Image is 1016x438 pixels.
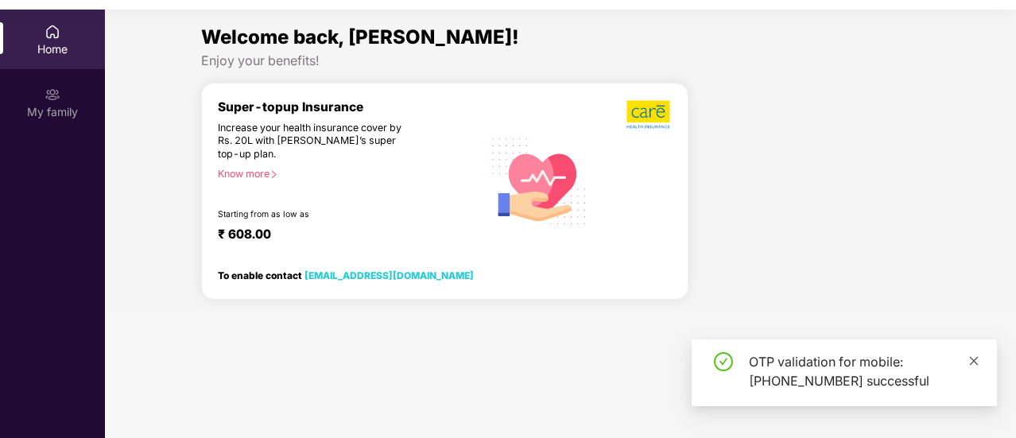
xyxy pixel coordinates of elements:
div: To enable contact [218,269,474,281]
img: svg+xml;base64,PHN2ZyBpZD0iSG9tZSIgeG1sbnM9Imh0dHA6Ly93d3cudzMub3JnLzIwMDAvc3ZnIiB3aWR0aD0iMjAiIG... [45,24,60,40]
img: b5dec4f62d2307b9de63beb79f102df3.png [626,99,672,130]
div: Starting from as low as [218,209,415,220]
span: close [968,355,979,366]
div: ₹ 608.00 [218,227,467,246]
div: OTP validation for mobile: [PHONE_NUMBER] successful [749,352,978,390]
img: svg+xml;base64,PHN2ZyB4bWxucz0iaHR0cDovL3d3dy53My5vcmcvMjAwMC9zdmciIHhtbG5zOnhsaW5rPSJodHRwOi8vd3... [483,122,596,238]
span: right [270,170,278,179]
div: Know more [218,168,473,179]
span: check-circle [714,352,733,371]
div: Enjoy your benefits! [201,52,920,69]
img: svg+xml;base64,PHN2ZyB3aWR0aD0iMjAiIGhlaWdodD0iMjAiIHZpZXdCb3g9IjAgMCAyMCAyMCIgZmlsbD0ibm9uZSIgeG... [45,87,60,103]
span: Welcome back, [PERSON_NAME]! [201,25,519,48]
a: [EMAIL_ADDRESS][DOMAIN_NAME] [304,269,474,281]
div: Increase your health insurance cover by Rs. 20L with [PERSON_NAME]’s super top-up plan. [218,122,414,161]
div: Super-topup Insurance [218,99,483,114]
